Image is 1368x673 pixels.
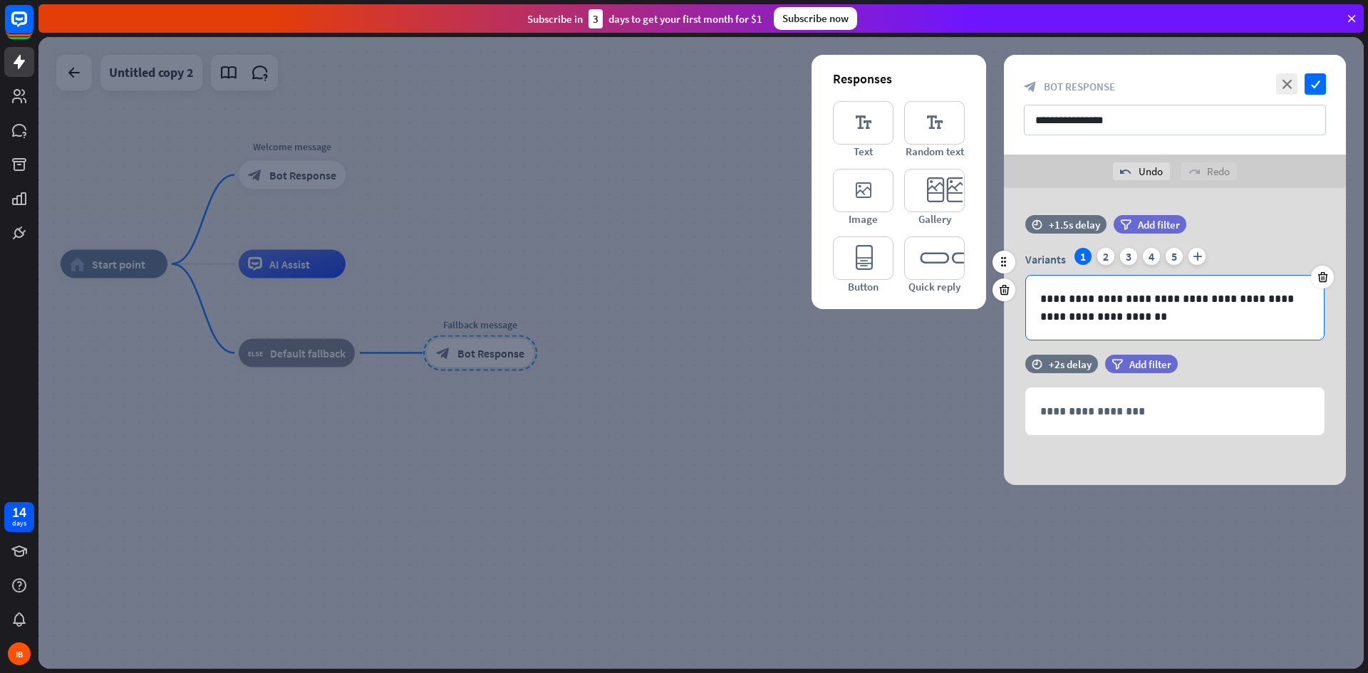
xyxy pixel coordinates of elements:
div: Subscribe now [774,7,857,30]
div: Undo [1113,162,1170,180]
div: 3 [1120,248,1137,265]
i: filter [1120,219,1131,230]
div: 4 [1143,248,1160,265]
i: filter [1111,359,1123,370]
div: 14 [12,506,26,518]
i: plus [1188,248,1206,265]
i: check [1305,73,1326,95]
div: IB [8,642,31,665]
i: time [1032,219,1042,229]
div: 5 [1166,248,1183,265]
span: Bot Response [1044,80,1115,93]
a: 14 days [4,502,34,532]
i: time [1032,359,1042,369]
span: Add filter [1129,358,1171,371]
div: Subscribe in days to get your first month for $1 [527,9,762,28]
i: redo [1188,166,1200,177]
div: Redo [1181,162,1237,180]
i: block_bot_response [1024,80,1037,93]
div: 1 [1074,248,1092,265]
div: +2s delay [1049,358,1092,371]
span: Variants [1025,252,1066,266]
button: Open LiveChat chat widget [11,6,54,48]
div: +1.5s delay [1049,218,1100,231]
div: days [12,518,26,528]
span: Add filter [1138,218,1180,231]
div: 3 [589,9,603,28]
i: close [1276,73,1297,95]
div: 2 [1097,248,1114,265]
i: undo [1120,166,1131,177]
